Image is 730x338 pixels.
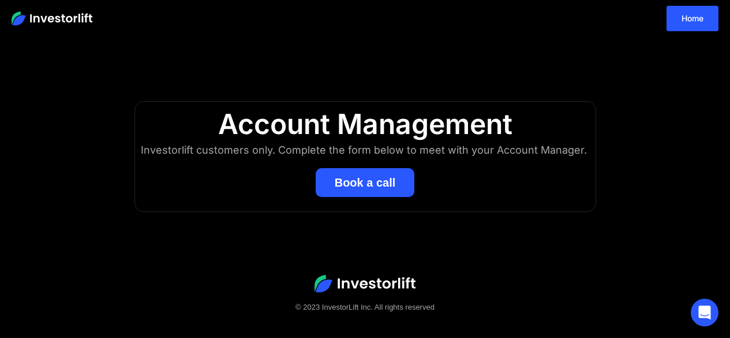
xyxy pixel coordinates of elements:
a: Home [667,6,718,31]
div: © 2023 InvestorLift Inc. All rights reserved [23,302,707,313]
div: Investorlift customers only. Complete the form below to meet with your Account Manager. [141,141,590,159]
div: Open Intercom Messenger [691,299,718,326]
button: Book a call [316,168,415,197]
div: Account Management [147,107,584,141]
